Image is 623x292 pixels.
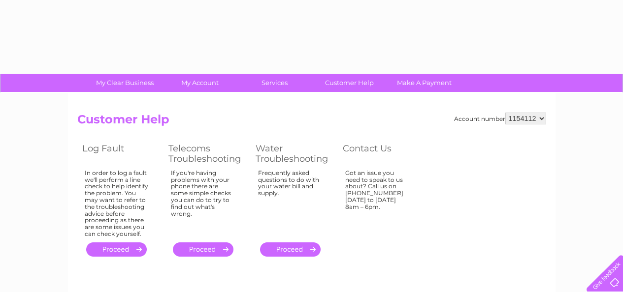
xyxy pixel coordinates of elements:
div: Got an issue you need to speak to us about? Call us on [PHONE_NUMBER] [DATE] to [DATE] 8am – 6pm. [345,170,409,234]
a: . [86,242,147,257]
a: Services [234,74,315,92]
h2: Customer Help [77,113,546,131]
th: Water Troubleshooting [251,141,338,167]
div: In order to log a fault we'll perform a line check to help identify the problem. You may want to ... [85,170,149,237]
th: Log Fault [77,141,164,167]
div: Account number [454,113,546,124]
a: My Account [159,74,240,92]
th: Telecoms Troubleshooting [164,141,251,167]
div: If you're having problems with your phone there are some simple checks you can do to try to find ... [171,170,236,234]
a: Customer Help [309,74,390,92]
a: Make A Payment [384,74,465,92]
th: Contact Us [338,141,424,167]
a: My Clear Business [84,74,165,92]
a: . [173,242,233,257]
div: Frequently asked questions to do with your water bill and supply. [258,170,323,234]
a: . [260,242,321,257]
